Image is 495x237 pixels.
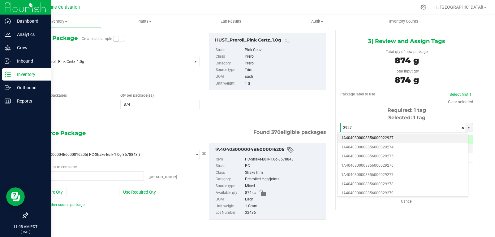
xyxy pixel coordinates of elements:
[395,55,419,65] span: 874 g
[461,123,465,133] span: clear
[15,15,101,28] a: Inventory
[338,180,468,189] li: 1A4040300008856000029278
[338,143,468,152] li: 1A4040300008856000029274
[101,15,187,28] a: Plants
[147,93,154,98] span: (ea)
[47,5,80,10] span: Dune Cultivation
[381,19,427,24] span: Inventory Counts
[32,33,78,43] span: 1) New Package
[245,156,323,163] div: PC-Shake-Bulk-1.0g-3578843
[245,196,323,203] div: Each
[215,37,323,44] div: HUST_Preroll_Pink Certz_1.0g
[395,69,419,73] span: Total input qty
[192,150,199,159] span: select
[395,75,419,85] span: 874 g
[87,152,140,157] span: ( PC-Shake-Bulk-1.0g-3578843 )
[82,34,112,43] label: Create lab sample
[216,47,243,54] label: Strain
[245,169,323,176] div: ShakeTrim
[5,98,11,104] inline-svg: Reports
[216,203,244,210] label: Unit weight
[387,107,426,113] span: Required: 1 tag
[274,15,360,28] a: Audit
[450,92,471,97] a: Select first 1
[245,176,323,183] div: Pre-rolled cigs/joints
[200,149,208,158] button: Cancel button
[215,146,323,154] div: 1A40403000004B6000016205
[338,152,468,161] li: 1A4040300008856000029275
[216,190,244,196] label: Available qty
[6,187,25,206] iframe: Resource center
[192,57,199,66] span: select
[368,37,445,46] span: 3) Review and Assign Tags
[245,67,323,73] div: Trim
[253,129,326,136] span: Found eligible packages
[148,174,177,179] span: [PERSON_NAME]
[216,209,244,216] label: Lot Number
[11,84,48,91] p: Outbound
[216,196,244,203] label: UOM
[120,93,154,98] span: Qty per package
[340,92,375,96] span: Package label to use
[401,199,412,204] a: Cancel
[5,18,11,24] inline-svg: Dashboard
[5,31,11,37] inline-svg: Analytics
[216,80,243,87] label: Unit weight
[119,187,160,197] button: Use Required Qty
[216,67,243,73] label: Source type
[101,19,187,24] span: Plants
[274,19,360,24] span: Audit
[271,129,281,135] span: 370
[216,176,244,183] label: Category
[245,209,323,216] div: 32436
[245,163,323,169] div: PC
[434,5,483,10] span: Hi, [GEOGRAPHIC_DATA]!
[216,73,243,80] label: UOM
[121,100,199,109] input: 874
[5,45,11,51] inline-svg: Grow
[32,100,111,109] input: 1
[11,44,48,51] p: Grow
[5,85,11,91] inline-svg: Outbound
[388,115,425,121] span: Selected: 1 tag
[188,15,274,28] a: Lab Results
[11,17,48,25] p: Dashboard
[338,161,468,170] li: 1A4040300008856000029276
[35,152,87,157] span: 1A40403000004B6000016205
[5,58,11,64] inline-svg: Inbound
[420,4,427,10] div: Manage settings
[32,129,86,138] span: 2) Source Package
[3,224,48,230] p: 11:05 AM PDT
[338,189,468,198] li: 1A4040300008856000029279
[245,47,323,54] div: Pink Certz
[216,183,244,190] label: Source type
[15,19,101,24] span: Inventory
[465,123,473,132] span: select
[46,165,56,169] span: count
[32,77,200,86] span: Pink Certz
[338,134,468,143] li: 1A4040300008856000022927
[360,15,447,28] a: Inventory Counts
[386,50,428,54] span: Total qty of new package
[245,203,323,210] div: 1 Gram
[341,123,465,132] input: Starting tag number
[245,60,323,67] div: Preroll
[216,163,244,169] label: Strain
[245,73,323,80] div: Each
[216,53,243,60] label: Class
[448,99,473,104] a: Clear selected
[11,57,48,65] p: Inbound
[32,165,77,169] span: Package to consume
[245,53,323,60] div: Preroll
[245,80,323,87] div: 1 g
[245,183,323,190] div: Mixed
[216,60,243,67] label: Category
[11,97,48,105] p: Reports
[216,169,244,176] label: Class
[32,203,84,207] a: Add another source package
[5,71,11,77] inline-svg: Inventory
[338,170,468,180] li: 1A4040300008856000029277
[3,230,48,234] p: [DATE]
[32,172,144,180] input: 874 ea
[212,19,250,24] span: Lab Results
